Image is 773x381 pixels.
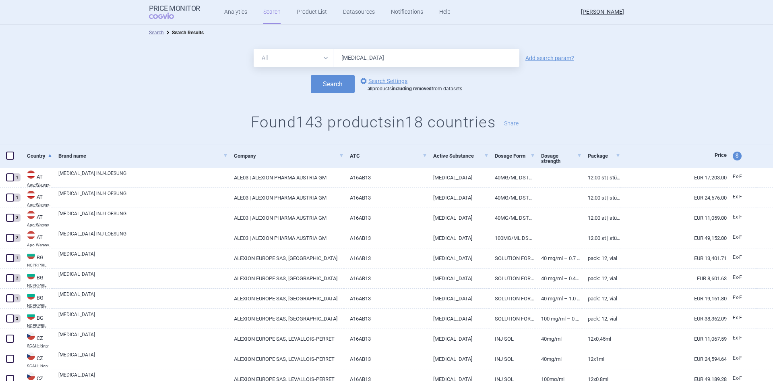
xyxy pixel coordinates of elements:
[733,194,742,200] span: Ex-factory price
[727,191,756,203] a: Ex-F
[21,291,52,308] a: BGBGNCPR PRIL
[582,248,620,268] a: Pack: 12, Vial
[620,309,727,329] a: EUR 38,362.09
[427,309,489,329] a: [MEDICAL_DATA]
[433,146,489,166] a: Active Substance
[58,271,228,285] a: [MEDICAL_DATA]
[727,211,756,223] a: Ex-F
[27,171,35,179] img: Austria
[27,332,35,340] img: Czech Republic
[27,304,52,308] abbr: NCPR PRIL — National Council on Prices and Reimbursement of Medicinal Products, Bulgaria. Registe...
[228,188,344,208] a: ALE03 | ALEXION PHARMA AUSTRIA GM
[58,170,228,184] a: [MEDICAL_DATA] INJ-LOESUNG
[489,228,535,248] a: 100MG/ML DSTFL 0,8ML
[489,248,535,268] a: SOLUTION FOR INJECTION
[535,248,581,268] a: 40 mg/ml – 0.7 ml, -
[21,311,52,328] a: BGBGNCPR PRIL
[489,309,535,329] a: SOLUTION FOR INJECTION
[27,191,35,199] img: Austria
[535,269,581,288] a: 40 mg/ml – 0.45 ml, -
[582,188,620,208] a: 12.00 ST | Stück
[13,254,21,262] div: 1
[427,349,489,369] a: [MEDICAL_DATA]
[13,274,21,282] div: 2
[715,152,727,158] span: Price
[58,331,228,346] a: [MEDICAL_DATA]
[588,146,620,166] a: Package
[27,211,35,219] img: Austria
[27,146,52,166] a: Country
[27,352,35,360] img: Czech Republic
[228,168,344,187] a: ALE03 | ALEXION PHARMA AUSTRIA GM
[58,230,228,245] a: [MEDICAL_DATA] INJ-LOESUNG
[582,269,620,288] a: Pack: 12, Vial
[582,228,620,248] a: 12.00 ST | Stück
[149,30,164,35] a: Search
[489,349,535,369] a: INJ SOL
[27,271,35,279] img: Bulgaria
[21,230,52,247] a: ATATApo-Warenv.III
[164,29,204,37] li: Search Results
[27,283,52,287] abbr: NCPR PRIL — National Council on Prices and Reimbursement of Medicinal Products, Bulgaria. Registe...
[582,168,620,187] a: 12.00 ST | Stück
[27,223,52,227] abbr: Apo-Warenv.III — Apothekerverlag Warenverzeichnis. Online database developed by the Österreichisc...
[58,250,228,265] a: [MEDICAL_DATA]
[489,269,535,288] a: SOLUTION FOR INJECTION
[489,329,535,349] a: INJ SOL
[228,228,344,248] a: ALE03 | ALEXION PHARMA AUSTRIA GM
[733,275,742,280] span: Ex-factory price
[427,269,489,288] a: [MEDICAL_DATA]
[733,254,742,260] span: Ex-factory price
[620,289,727,308] a: EUR 19,161.80
[58,190,228,204] a: [MEDICAL_DATA] INJ-LOESUNG
[620,168,727,187] a: EUR 17,203.00
[149,4,200,12] strong: Price Monitor
[489,289,535,308] a: SOLUTION FOR INJECTION
[13,294,21,302] div: 1
[228,309,344,329] a: ALEXION EUROPE SAS, [GEOGRAPHIC_DATA]
[582,208,620,228] a: 12.00 ST | Stück
[620,188,727,208] a: EUR 24,576.00
[58,291,228,305] a: [MEDICAL_DATA]
[344,168,427,187] a: A16AB13
[27,324,52,328] abbr: NCPR PRIL — National Council on Prices and Reimbursement of Medicinal Products, Bulgaria. Registe...
[27,251,35,259] img: Bulgaria
[149,12,185,19] span: COGVIO
[27,291,35,300] img: Bulgaria
[13,194,21,202] div: 1
[535,329,581,349] a: 40MG/ML
[344,349,427,369] a: A16AB13
[172,30,204,35] strong: Search Results
[228,349,344,369] a: ALEXION EUROPE SAS, LEVALLOIS-PERRET
[344,329,427,349] a: A16AB13
[21,250,52,267] a: BGBGNCPR PRIL
[727,272,756,284] a: Ex-F
[535,289,581,308] a: 40 mg/ml – 1.0 ml, -
[228,248,344,268] a: ALEXION EUROPE SAS, [GEOGRAPHIC_DATA]
[733,375,742,381] span: Ex-factory price
[368,86,462,92] div: products from datasets
[541,146,581,171] a: Dosage strength
[582,309,620,329] a: Pack: 12, Vial
[495,146,535,166] a: Dosage Form
[13,214,21,222] div: 2
[13,173,21,181] div: 1
[620,349,727,369] a: EUR 24,594.64
[620,208,727,228] a: EUR 11,059.00
[620,248,727,268] a: EUR 13,401.71
[582,329,620,349] a: 12X0,45ML
[344,289,427,308] a: A16AB13
[427,168,489,187] a: [MEDICAL_DATA]
[21,210,52,227] a: ATATApo-Warenv.III
[427,188,489,208] a: [MEDICAL_DATA]
[535,309,581,329] a: 100 mg/ml – 0.8 ml, -
[727,312,756,324] a: Ex-F
[620,269,727,288] a: EUR 8,601.63
[58,311,228,325] a: [MEDICAL_DATA]
[344,228,427,248] a: A16AB13
[733,214,742,220] span: Ex-factory price
[27,231,35,239] img: Austria
[21,190,52,207] a: ATATApo-Warenv.III
[228,289,344,308] a: ALEXION EUROPE SAS, [GEOGRAPHIC_DATA]
[344,208,427,228] a: A16AB13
